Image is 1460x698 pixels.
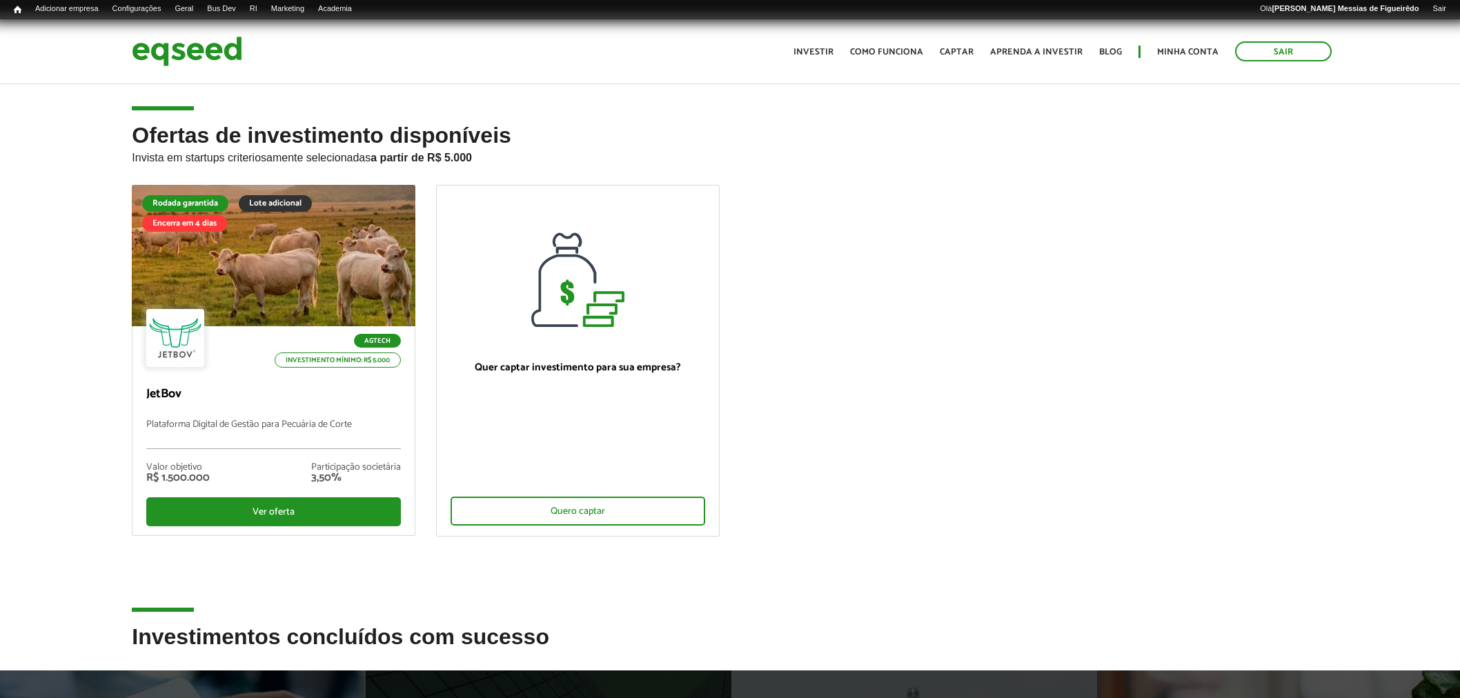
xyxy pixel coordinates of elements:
p: Agtech [354,334,401,348]
div: Ver oferta [146,497,401,526]
img: EqSeed [132,33,242,70]
a: Sair [1235,41,1332,61]
div: R$ 1.500.000 [146,472,210,483]
a: Sair [1426,3,1453,14]
a: Marketing [264,3,311,14]
div: 3,50% [311,472,401,483]
h2: Ofertas de investimento disponíveis [132,123,1328,185]
a: Quer captar investimento para sua empresa? Quero captar [436,185,720,537]
div: Quero captar [451,497,705,526]
div: Valor objetivo [146,463,210,472]
strong: [PERSON_NAME] Messias de Figueirêdo [1272,4,1419,12]
a: Adicionar empresa [28,3,106,14]
span: Início [14,5,21,14]
div: Lote adicional [239,195,312,212]
div: Encerra em 4 dias [142,215,227,232]
a: Blog [1099,48,1122,57]
a: RI [243,3,264,14]
p: JetBov [146,387,401,402]
a: Captar [940,48,974,57]
a: Academia [311,3,359,14]
a: Bus Dev [200,3,243,14]
div: Participação societária [311,463,401,472]
h2: Investimentos concluídos com sucesso [132,625,1328,670]
a: Minha conta [1157,48,1219,57]
a: Aprenda a investir [990,48,1083,57]
strong: a partir de R$ 5.000 [371,152,472,163]
a: Geral [168,3,200,14]
a: Investir [793,48,833,57]
a: Início [7,3,28,17]
p: Plataforma Digital de Gestão para Pecuária de Corte [146,419,401,449]
a: Rodada garantida Lote adicional Encerra em 4 dias Agtech Investimento mínimo: R$ 5.000 JetBov Pla... [132,185,415,536]
div: Rodada garantida [142,195,228,212]
a: Configurações [106,3,168,14]
p: Invista em startups criteriosamente selecionadas [132,148,1328,164]
a: Como funciona [850,48,923,57]
a: Olá[PERSON_NAME] Messias de Figueirêdo [1253,3,1426,14]
p: Quer captar investimento para sua empresa? [451,361,705,374]
p: Investimento mínimo: R$ 5.000 [275,352,401,368]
